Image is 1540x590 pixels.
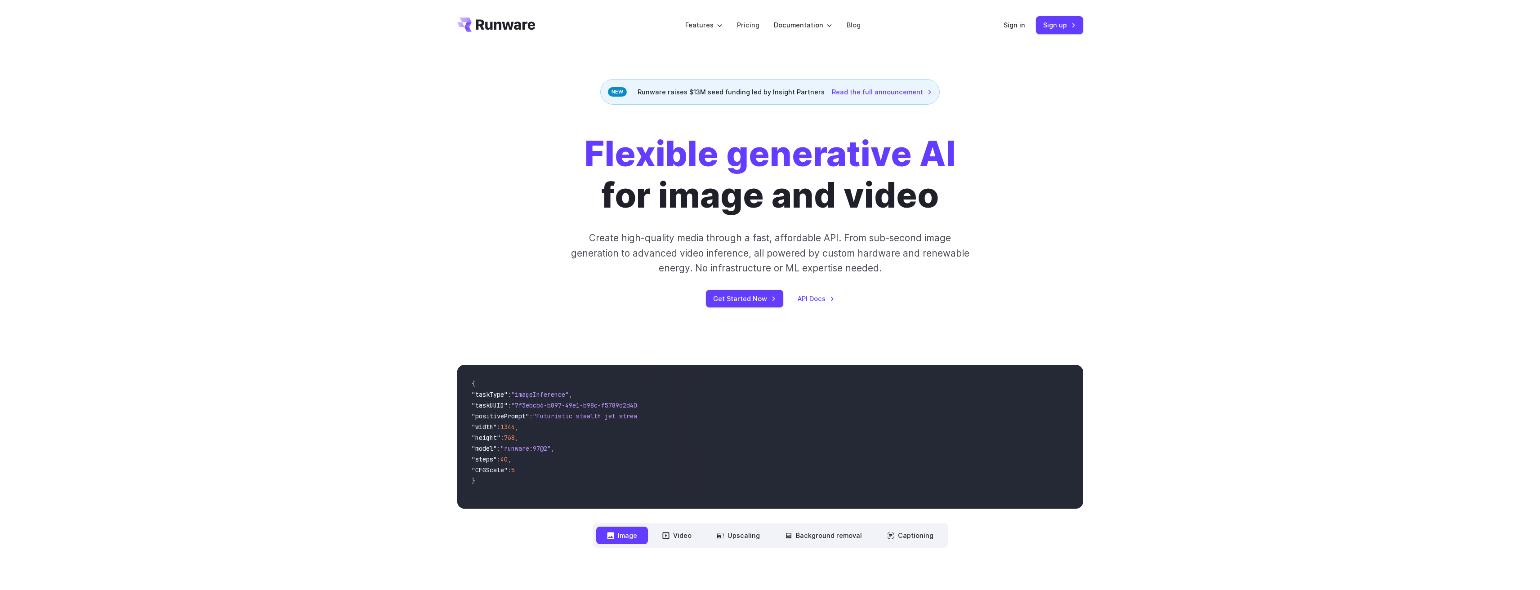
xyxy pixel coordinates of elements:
span: : [508,401,511,409]
a: Go to / [457,18,536,32]
span: 40 [500,455,508,463]
p: Create high-quality media through a fast, affordable API. From sub-second image generation to adv... [570,231,970,275]
span: : [508,466,511,474]
a: Blog [847,20,861,30]
a: Get Started Now [706,290,783,307]
a: API Docs [798,293,835,304]
h1: for image and video [585,133,956,216]
a: Sign in [1004,20,1025,30]
span: "width" [472,423,497,431]
span: : [508,390,511,399]
span: "runware:97@2" [500,444,551,452]
span: 768 [504,434,515,442]
span: "imageInference" [511,390,569,399]
span: "7f3ebcb6-b897-49e1-b98c-f5789d2d40d7" [511,401,648,409]
span: "height" [472,434,500,442]
span: : [529,412,533,420]
span: , [551,444,554,452]
a: Read the full announcement [832,87,932,97]
span: 5 [511,466,515,474]
span: , [569,390,572,399]
span: "CFGScale" [472,466,508,474]
span: : [497,444,500,452]
span: } [472,477,475,485]
button: Image [596,527,648,544]
span: "positivePrompt" [472,412,529,420]
strong: Flexible generative AI [585,133,956,175]
span: "Futuristic stealth jet streaking through a neon-lit cityscape with glowing purple exhaust" [533,412,860,420]
span: : [497,455,500,463]
span: , [515,434,518,442]
span: 1344 [500,423,515,431]
span: : [500,434,504,442]
label: Features [685,20,723,30]
span: : [497,423,500,431]
button: Background removal [774,527,873,544]
a: Pricing [737,20,759,30]
a: Sign up [1036,16,1083,34]
span: "model" [472,444,497,452]
span: "taskUUID" [472,401,508,409]
label: Documentation [774,20,832,30]
span: , [515,423,518,431]
span: { [472,380,475,388]
button: Video [652,527,702,544]
span: "taskType" [472,390,508,399]
span: "steps" [472,455,497,463]
div: Runware raises $13M seed funding led by Insight Partners [600,79,940,105]
span: , [508,455,511,463]
button: Captioning [876,527,944,544]
button: Upscaling [706,527,771,544]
